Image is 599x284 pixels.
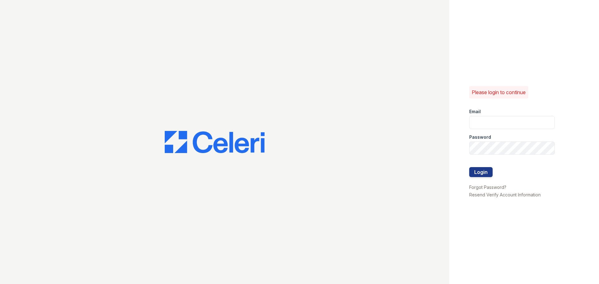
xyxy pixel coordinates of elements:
p: Please login to continue [472,89,526,96]
img: CE_Logo_Blue-a8612792a0a2168367f1c8372b55b34899dd931a85d93a1a3d3e32e68fde9ad4.png [165,131,265,153]
label: Password [469,134,491,140]
button: Login [469,167,493,177]
label: Email [469,108,481,115]
a: Forgot Password? [469,185,506,190]
a: Resend Verify Account Information [469,192,541,197]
